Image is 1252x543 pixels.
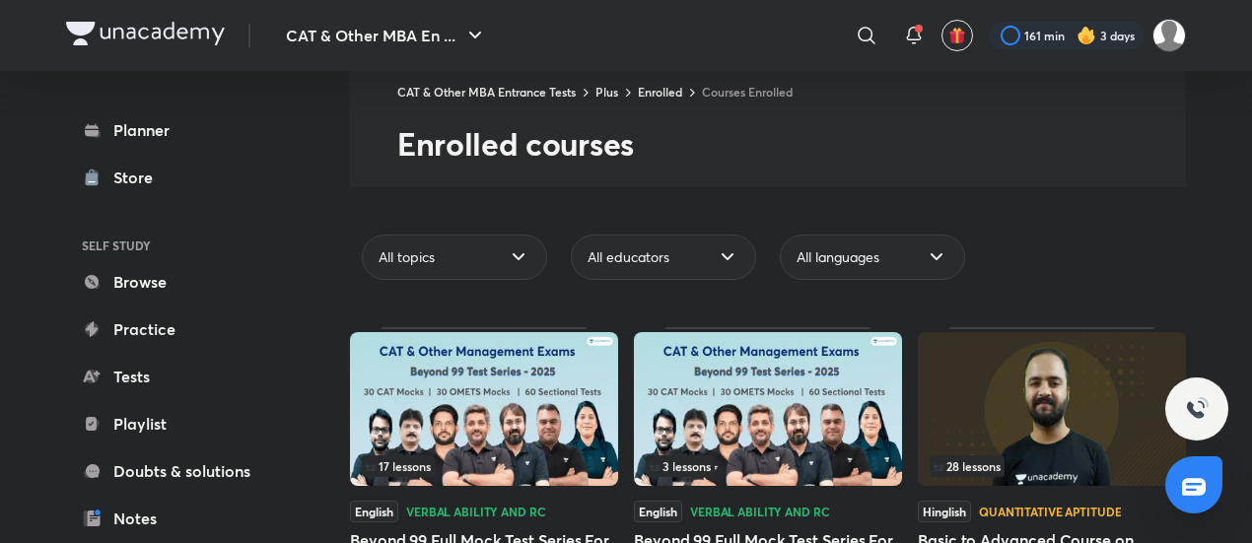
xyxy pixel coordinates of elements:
a: Company Logo [66,22,225,50]
a: Practice [66,309,295,349]
div: Verbal Ability and RC [406,506,545,517]
button: CAT & Other MBA En ... [274,16,499,55]
a: Planner [66,110,295,150]
button: avatar [941,20,973,51]
img: Thumbnail [918,332,1186,486]
a: CAT & Other MBA Entrance Tests [397,84,576,100]
a: Doubts & solutions [66,451,295,491]
div: infocontainer [362,455,606,477]
a: Store [66,158,295,197]
span: English [350,501,398,522]
span: 17 lessons [366,460,431,472]
a: Playlist [66,404,295,443]
h2: Enrolled courses [397,124,1186,164]
a: Enrolled [638,84,682,100]
a: Plus [595,84,618,100]
div: Quantitative Aptitude [979,506,1121,517]
span: English [634,501,682,522]
div: left [646,455,890,477]
div: infocontainer [646,455,890,477]
span: All educators [588,247,669,267]
span: 28 lessons [934,460,1001,472]
img: Thumbnail [350,332,618,486]
div: infocontainer [930,455,1174,477]
div: Store [113,166,165,189]
span: All languages [797,247,879,267]
a: Tests [66,357,295,396]
span: 3 lessons [650,460,711,472]
h6: SELF STUDY [66,229,295,262]
img: Avinash Tibrewal [1152,19,1186,52]
div: infosection [646,455,890,477]
a: Browse [66,262,295,302]
a: Notes [66,499,295,538]
img: avatar [948,27,966,44]
a: Courses Enrolled [702,84,793,100]
div: infosection [362,455,606,477]
span: Hinglish [918,501,971,522]
img: Company Logo [66,22,225,45]
img: streak [1077,26,1096,45]
span: All topics [379,247,435,267]
div: Verbal Ability and RC [690,506,829,517]
div: left [930,455,1174,477]
img: ttu [1185,397,1209,421]
img: Thumbnail [634,332,902,486]
div: left [362,455,606,477]
div: infosection [930,455,1174,477]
